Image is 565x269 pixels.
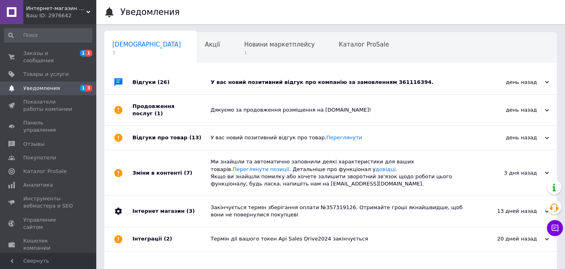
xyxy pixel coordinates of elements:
[211,79,469,86] div: У вас новий позитивний відгук про компанію за замовленням 361116394.
[120,7,180,17] h1: Уведомления
[132,126,211,150] div: Відгуки про товар
[211,106,469,114] div: Дякуємо за продовження розміщення на [DOMAIN_NAME]!
[469,235,549,243] div: 20 дней назад
[469,169,549,177] div: 3 дня назад
[326,134,362,141] a: Переглянути
[211,134,469,141] div: У вас новий позитивний відгук про товар.
[112,50,181,56] span: 3
[23,71,69,78] span: Товары и услуги
[23,168,67,175] span: Каталог ProSale
[184,170,192,176] span: (7)
[158,79,170,85] span: (26)
[132,227,211,251] div: Інтеграції
[469,134,549,141] div: день назад
[80,85,86,92] span: 1
[339,41,389,48] span: Каталог ProSale
[186,208,195,214] span: (3)
[469,208,549,215] div: 13 дней назад
[26,5,86,12] span: Интернет-магазин автозапчастей Toyota, Mitsubishi - Levoparts
[80,50,86,57] span: 1
[23,98,74,113] span: Показатели работы компании
[23,195,74,210] span: Инструменты вебмастера и SEO
[189,134,201,141] span: (13)
[132,95,211,125] div: Продовження послуг
[132,196,211,226] div: Інтернет магазин
[233,166,289,172] a: Переглянути позиції
[23,181,53,189] span: Аналитика
[376,166,396,172] a: довідці
[23,50,74,64] span: Заказы и сообщения
[211,204,469,218] div: Закінчується термін зберігання оплати №357319126. Отримайте гроші якнайшвидше, щоб вони не поверн...
[205,41,220,48] span: Акції
[26,12,96,19] div: Ваш ID: 2976642
[132,150,211,196] div: Зміни в контенті
[164,236,172,242] span: (2)
[132,70,211,94] div: Відгуки
[211,158,469,187] div: Ми знайшли та автоматично заповнили деякі характеристики для ваших товарів. . Детальніше про функ...
[469,106,549,114] div: день назад
[4,28,92,43] input: Поиск
[244,41,315,48] span: Новини маркетплейсу
[23,119,74,134] span: Панель управления
[211,235,469,243] div: Термін дії вашого токен Api Sales Drive2024 закінчується
[23,216,74,231] span: Управление сайтом
[23,154,56,161] span: Покупатели
[244,50,315,56] span: 1
[112,41,181,48] span: [DEMOGRAPHIC_DATA]
[547,220,563,236] button: Чат с покупателем
[154,110,163,116] span: (1)
[86,85,92,92] span: 3
[23,141,45,148] span: Отзывы
[86,50,92,57] span: 1
[23,85,60,92] span: Уведомления
[469,79,549,86] div: день назад
[23,237,74,252] span: Кошелек компании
